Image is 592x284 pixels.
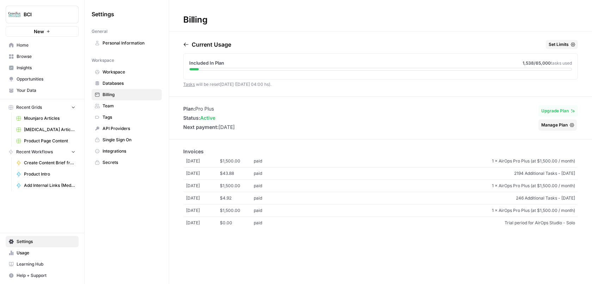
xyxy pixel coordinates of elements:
[220,183,254,189] span: $1,500.00
[103,91,159,98] span: Billing
[538,119,577,131] button: Manage Plan
[183,180,578,192] a: [DATE]$1,500.00paid1 × AirOps Pro Plus (at $1,500.00 / month)
[13,168,79,180] a: Product Intro
[17,272,75,279] span: Help + Support
[183,167,578,180] a: [DATE]$43.88paid2194 Additional Tasks - [DATE]
[34,28,44,35] span: New
[254,170,288,177] span: paid
[183,192,578,205] a: [DATE]$4.92paid246 Additional Tasks - [DATE]
[183,155,578,167] a: [DATE]$1,500.00paid1 × AirOps Pro Plus (at $1,500.00 / month)
[24,160,75,166] span: Create Content Brief from Keyword - Mounjaro
[220,158,254,164] span: $1,500.00
[13,157,79,168] a: Create Content Brief from Keyword - Mounjaro
[541,122,568,128] span: Manage Plan
[6,51,79,62] a: Browse
[103,103,159,109] span: Team
[288,170,575,177] span: 2194 Additional Tasks - [DATE]
[186,207,220,214] span: [DATE]
[254,158,288,164] span: paid
[551,60,572,66] span: tasks used
[13,113,79,124] a: Mounjaro Articles
[169,14,221,25] div: Billing
[6,85,79,96] a: Your Data
[16,149,53,155] span: Recent Workflows
[549,41,569,48] span: Set Limits
[183,124,235,131] li: [DATE]
[6,259,79,270] a: Learning Hub
[220,207,254,214] span: $1,500.00
[16,104,42,111] span: Recent Grids
[17,53,75,60] span: Browse
[24,171,75,177] span: Product Intro
[183,82,271,87] span: will be reset [DATE] ([DATE] 04:00 hs) .
[6,236,79,247] a: Settings
[183,148,578,155] p: Invoices
[254,195,288,201] span: paid
[523,60,551,66] span: 1,538 /65,000
[6,73,79,85] a: Opportunities
[288,207,575,214] span: 1 × AirOps Pro Plus (at $1,500.00 / month)
[220,220,254,226] span: $0.00
[200,115,215,121] span: active
[92,66,162,78] a: Workspace
[186,170,220,177] span: [DATE]
[183,217,578,229] a: [DATE]$0.00paidTrial period for AirOps Studio - Solo
[6,247,79,259] a: Usage
[17,42,75,48] span: Home
[183,115,200,121] span: Status:
[254,220,288,226] span: paid
[17,76,75,82] span: Opportunities
[92,28,107,35] span: General
[17,250,75,256] span: Usage
[17,87,75,94] span: Your Data
[13,135,79,147] a: Product Page Content
[92,89,162,100] a: Billing
[103,137,159,143] span: Single Sign On
[6,102,79,113] button: Recent Grids
[183,124,218,130] span: Next payment:
[8,8,21,21] img: BCI Logo
[192,40,231,49] p: Current Usage
[92,157,162,168] a: Secrets
[288,183,575,189] span: 1 × AirOps Pro Plus (at $1,500.00 / month)
[538,105,578,117] button: Upgrade Plan
[103,69,159,75] span: Workspace
[92,10,114,18] span: Settings
[17,261,75,267] span: Learning Hub
[183,105,235,112] li: Pro Plus
[186,220,220,226] span: [DATE]
[92,146,162,157] a: Integrations
[288,158,575,164] span: 1 × AirOps Pro Plus (at $1,500.00 / month)
[220,170,254,177] span: $43.88
[24,182,75,189] span: Add Internal Links (Medications)
[6,270,79,281] button: Help + Support
[103,40,159,46] span: Personal Information
[92,57,114,64] span: Workspace
[183,82,195,87] a: Tasks
[254,207,288,214] span: paid
[6,26,79,37] button: New
[17,238,75,245] span: Settings
[103,114,159,120] span: Tags
[92,112,162,123] a: Tags
[92,37,162,49] a: Personal Information
[6,62,79,73] a: Insights
[183,106,195,112] span: Plan:
[288,195,575,201] span: 246 Additional Tasks - [DATE]
[103,159,159,166] span: Secrets
[24,11,66,18] span: BCI
[92,123,162,134] a: API Providers
[24,126,75,133] span: [MEDICAL_DATA] Articles
[103,148,159,154] span: Integrations
[92,78,162,89] a: Databases
[24,115,75,122] span: Mounjaro Articles
[546,40,578,49] button: Set Limits
[220,195,254,201] span: $4.92
[92,134,162,146] a: Single Sign On
[103,80,159,87] span: Databases
[13,180,79,191] a: Add Internal Links (Medications)
[288,220,575,226] span: Trial period for AirOps Studio - Solo
[6,40,79,51] a: Home
[13,124,79,135] a: [MEDICAL_DATA] Articles
[186,183,220,189] span: [DATE]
